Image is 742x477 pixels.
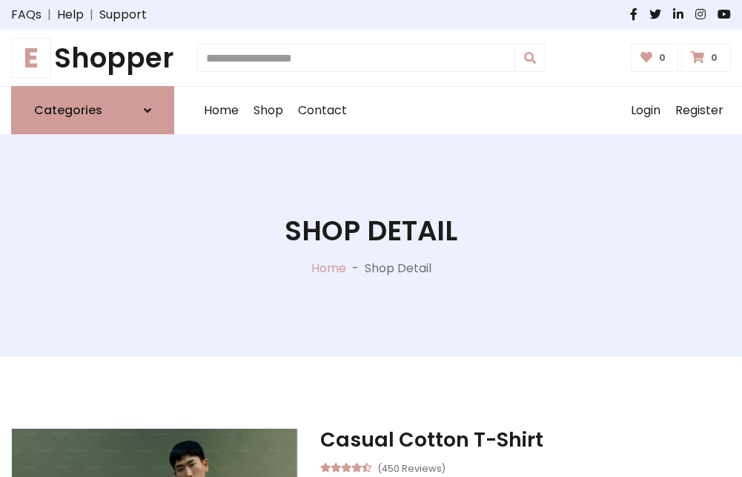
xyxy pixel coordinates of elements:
[681,44,731,72] a: 0
[365,260,431,277] p: Shop Detail
[42,6,57,24] span: |
[631,44,679,72] a: 0
[99,6,147,24] a: Support
[668,87,731,134] a: Register
[11,6,42,24] a: FAQs
[285,214,457,247] h1: Shop Detail
[57,6,84,24] a: Help
[311,260,346,277] a: Home
[11,86,174,134] a: Categories
[84,6,99,24] span: |
[291,87,354,134] a: Contact
[246,87,291,134] a: Shop
[11,38,51,78] span: E
[11,42,174,74] h1: Shopper
[34,103,102,117] h6: Categories
[11,42,174,74] a: EShopper
[623,87,668,134] a: Login
[707,51,721,65] span: 0
[655,51,669,65] span: 0
[377,458,445,476] small: (450 Reviews)
[196,87,246,134] a: Home
[346,260,365,277] p: -
[320,428,731,452] h3: Casual Cotton T-Shirt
